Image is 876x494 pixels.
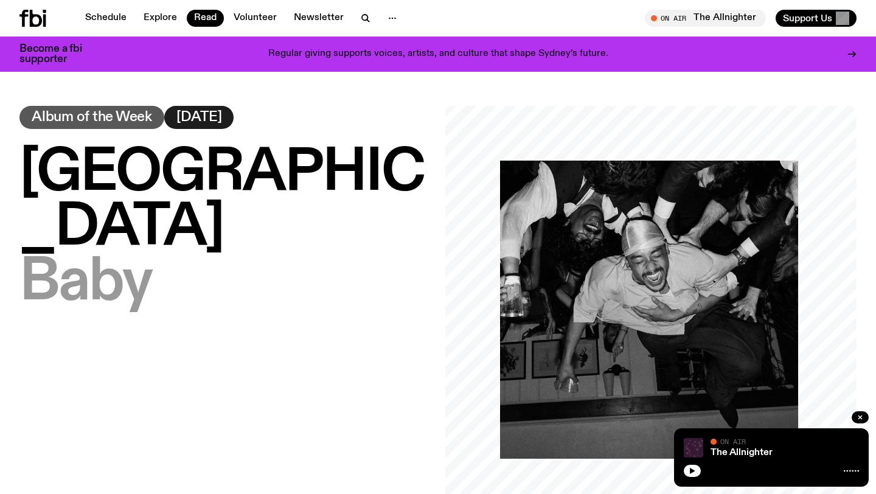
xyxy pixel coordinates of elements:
span: Album of the Week [32,111,152,124]
a: Read [187,10,224,27]
a: Newsletter [287,10,351,27]
p: Regular giving supports voices, artists, and culture that shape Sydney’s future. [268,49,608,60]
a: Explore [136,10,184,27]
span: [GEOGRAPHIC_DATA] [19,143,424,259]
span: Baby [19,252,151,313]
span: [DATE] [176,111,222,124]
span: Support Us [783,13,832,24]
img: A black and white upside down image of Dijon, held up by a group of people. His eyes are closed a... [500,161,798,459]
h3: Become a fbi supporter [19,44,97,64]
span: On Air [720,437,746,445]
a: Volunteer [226,10,284,27]
a: The Allnighter [711,448,773,457]
button: Support Us [776,10,857,27]
a: Schedule [78,10,134,27]
button: On AirThe Allnighter [645,10,766,27]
